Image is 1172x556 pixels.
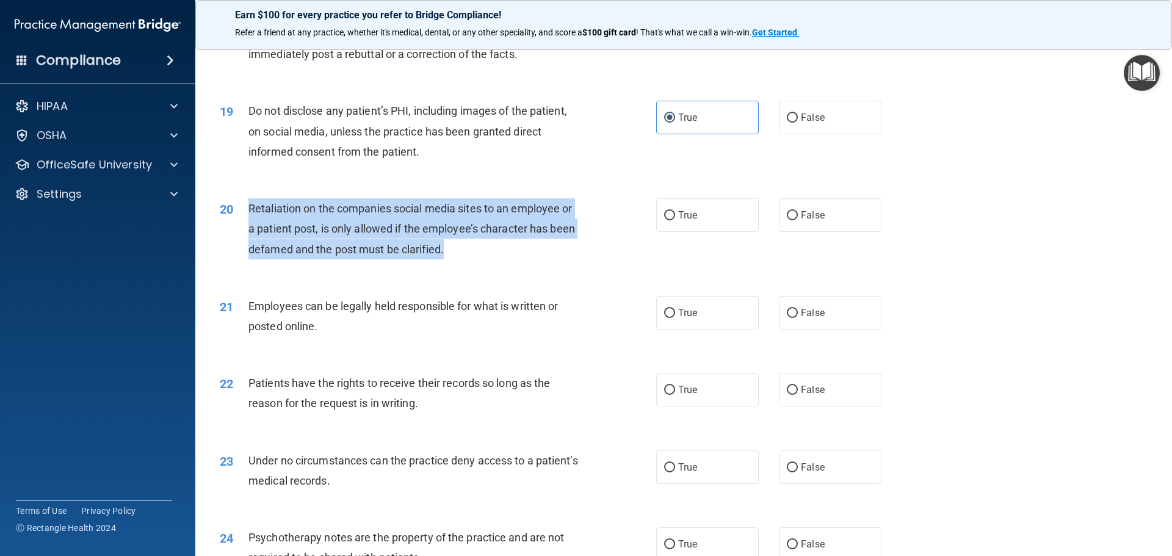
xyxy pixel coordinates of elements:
span: True [678,209,697,221]
span: Retaliation on the companies social media sites to an employee or a patient post, is only allowed... [248,202,575,255]
span: Ⓒ Rectangle Health 2024 [16,522,116,534]
a: OSHA [15,128,178,143]
span: True [678,307,697,319]
span: False [801,209,825,221]
span: Do not disclose any patient’s PHI, including images of the patient, on social media, unless the p... [248,104,567,157]
input: True [664,309,675,318]
span: Employees can be legally held responsible for what is written or posted online. [248,300,558,333]
span: 21 [220,300,233,314]
span: True [678,461,697,473]
input: True [664,211,675,220]
input: False [787,540,798,549]
h4: Compliance [36,52,121,69]
span: Patients have the rights to receive their records so long as the reason for the request is in wri... [248,377,550,410]
span: False [801,538,825,550]
p: HIPAA [37,99,68,114]
span: ! That's what we call a win-win. [636,27,752,37]
span: Refer a friend at any practice, whether it's medical, dental, or any other speciality, and score a [235,27,582,37]
img: PMB logo [15,13,181,37]
p: OfficeSafe University [37,157,152,172]
input: False [787,211,798,220]
a: Privacy Policy [81,505,136,517]
input: True [664,114,675,123]
p: OSHA [37,128,67,143]
span: False [801,384,825,395]
span: Under no circumstances can the practice deny access to a patient’s medical records. [248,454,578,487]
strong: Get Started [752,27,797,37]
span: 23 [220,454,233,469]
span: False [801,112,825,123]
span: True [678,384,697,395]
input: True [664,386,675,395]
span: 22 [220,377,233,391]
input: True [664,463,675,472]
strong: $100 gift card [582,27,636,37]
span: 19 [220,104,233,119]
input: False [787,114,798,123]
span: True [678,538,697,550]
a: Settings [15,187,178,201]
a: HIPAA [15,99,178,114]
span: 24 [220,531,233,546]
a: Get Started [752,27,799,37]
input: True [664,540,675,549]
input: False [787,386,798,395]
span: True [678,112,697,123]
input: False [787,463,798,472]
span: False [801,307,825,319]
button: Open Resource Center [1124,55,1160,91]
input: False [787,309,798,318]
span: False [801,461,825,473]
p: Earn $100 for every practice you refer to Bridge Compliance! [235,9,1132,21]
a: Terms of Use [16,505,67,517]
a: OfficeSafe University [15,157,178,172]
span: 20 [220,202,233,217]
p: Settings [37,187,82,201]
